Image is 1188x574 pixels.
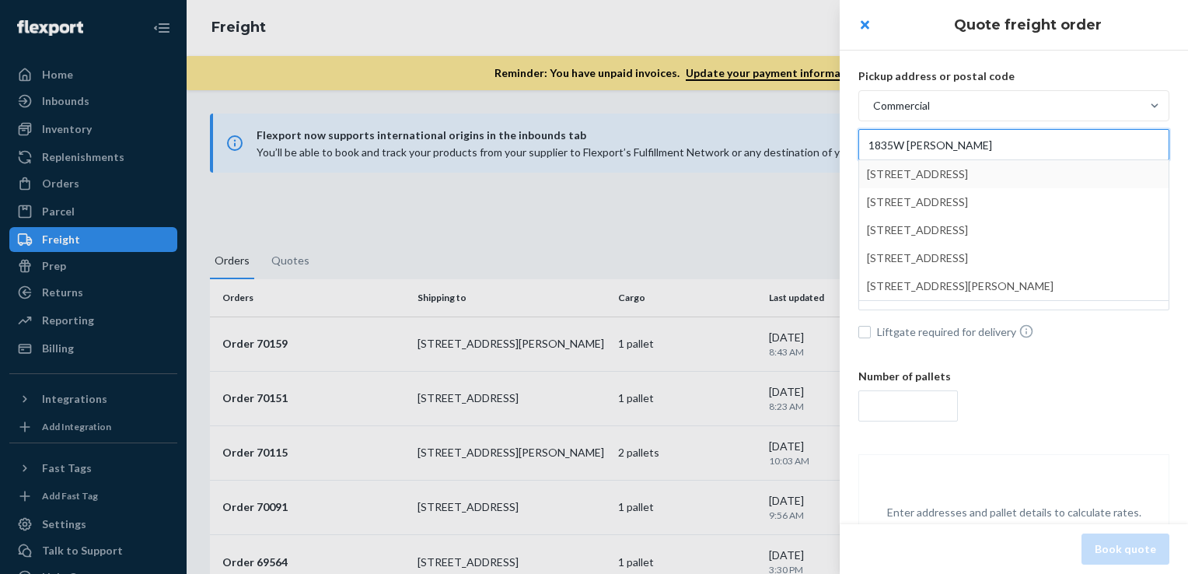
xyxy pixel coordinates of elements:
button: Book quote [1081,534,1169,565]
span: Chat [34,11,66,25]
p: Pickup address or postal code [858,68,1169,84]
div: [STREET_ADDRESS] [867,216,1161,244]
p: Number of pallets [858,369,1169,384]
div: [STREET_ADDRESS][PERSON_NAME] [867,272,1161,300]
input: [STREET_ADDRESS][STREET_ADDRESS][STREET_ADDRESS][STREET_ADDRESS][STREET_ADDRESS][PERSON_NAME] [858,129,1169,160]
span: Liftgate required for delivery [877,324,1169,340]
div: [STREET_ADDRESS] [867,188,1161,216]
div: [STREET_ADDRESS] [867,160,1161,188]
button: close [849,9,880,40]
div: [STREET_ADDRESS] [867,244,1161,272]
p: Enter addresses and pallet details to calculate rates. [887,505,1141,520]
h1: Quote freight order [886,15,1169,35]
input: Liftgate required for delivery [858,326,871,338]
div: Commercial [873,98,930,114]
